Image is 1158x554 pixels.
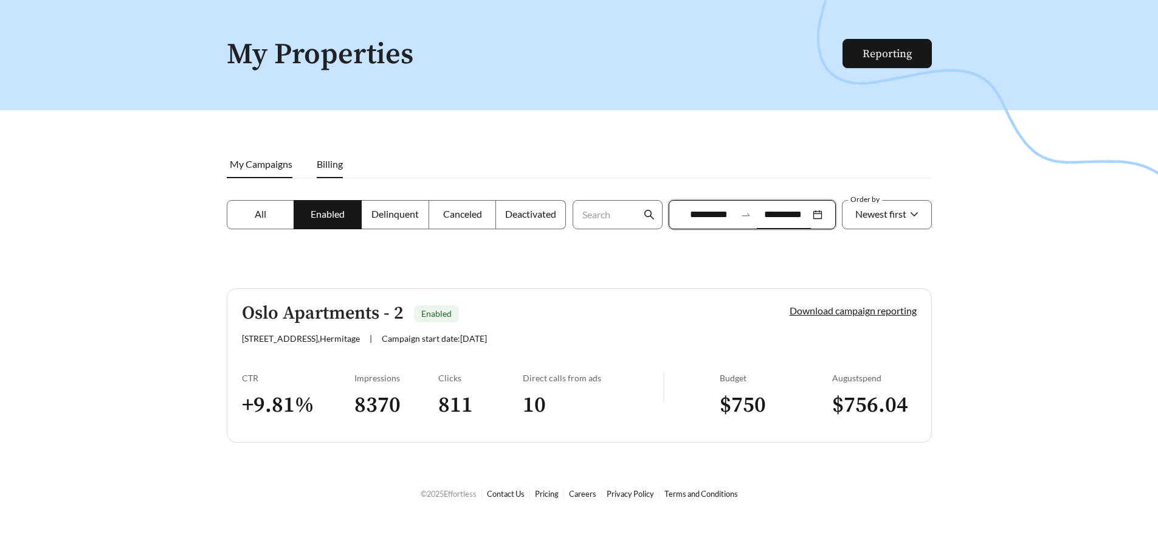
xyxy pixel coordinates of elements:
[855,208,906,220] span: Newest first
[242,392,354,419] h3: + 9.81 %
[242,303,404,324] h5: Oslo Apartments - 2
[370,333,372,344] span: |
[317,158,343,170] span: Billing
[740,209,751,220] span: swap-right
[505,208,556,220] span: Deactivated
[720,392,832,419] h3: $ 750
[832,392,917,419] h3: $ 756.04
[242,373,354,383] div: CTR
[523,392,663,419] h3: 10
[790,305,917,316] a: Download campaign reporting
[523,373,663,383] div: Direct calls from ads
[354,392,439,419] h3: 8370
[242,333,360,344] span: [STREET_ADDRESS] , Hermitage
[227,288,932,443] a: Oslo Apartments - 2Enabled[STREET_ADDRESS],Hermitage|Campaign start date:[DATE]Download campaign ...
[644,209,655,220] span: search
[421,308,452,319] span: Enabled
[382,333,487,344] span: Campaign start date: [DATE]
[832,373,917,383] div: August spend
[227,39,844,71] h1: My Properties
[663,373,664,402] img: line
[740,209,751,220] span: to
[438,373,523,383] div: Clicks
[863,47,912,61] a: Reporting
[354,373,439,383] div: Impressions
[311,208,345,220] span: Enabled
[371,208,419,220] span: Delinquent
[438,392,523,419] h3: 811
[843,39,932,68] button: Reporting
[230,158,292,170] span: My Campaigns
[443,208,482,220] span: Canceled
[255,208,266,220] span: All
[720,373,832,383] div: Budget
